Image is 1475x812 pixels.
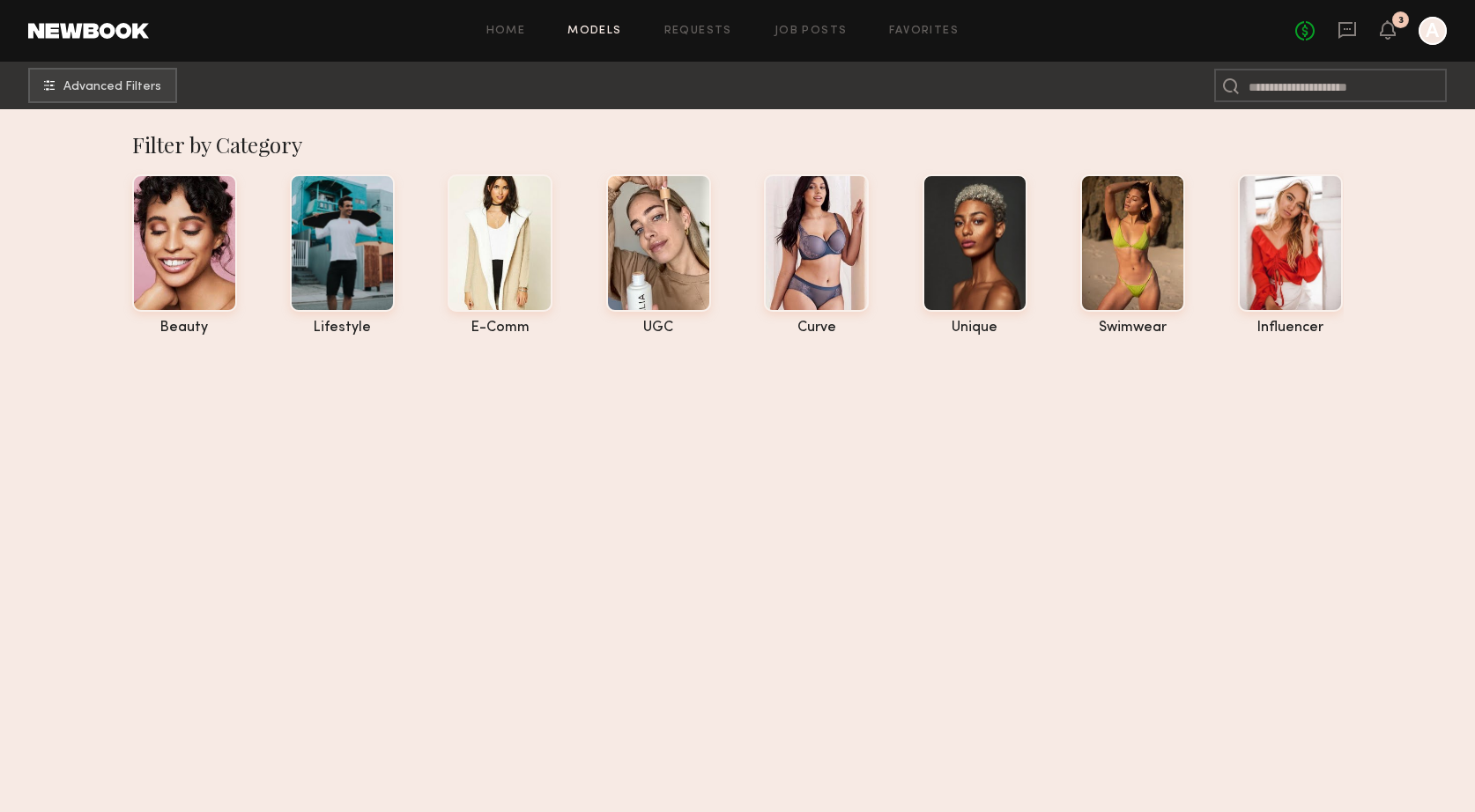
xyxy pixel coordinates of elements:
[923,321,1027,336] div: unique
[1398,16,1404,26] div: 3
[775,26,848,37] a: Job Posts
[889,26,959,37] a: Favorites
[1080,321,1185,336] div: swimwear
[132,321,237,336] div: beauty
[664,26,732,37] a: Requests
[448,321,552,336] div: e-comm
[1238,321,1343,336] div: influencer
[764,321,869,336] div: curve
[486,26,526,37] a: Home
[1419,17,1447,45] a: A
[28,68,177,103] button: Advanced Filters
[567,26,621,37] a: Models
[606,321,711,336] div: UGC
[290,321,395,336] div: lifestyle
[132,130,1344,159] div: Filter by Category
[63,81,161,93] span: Advanced Filters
